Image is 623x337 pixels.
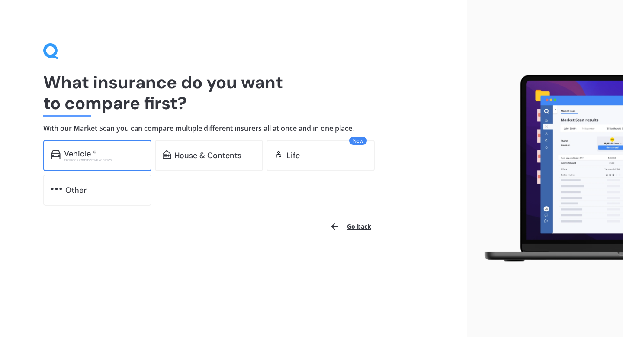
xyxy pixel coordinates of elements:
[64,149,97,158] div: Vehicle *
[43,124,424,133] h4: With our Market Scan you can compare multiple different insurers all at once and in one place.
[43,72,424,113] h1: What insurance do you want to compare first?
[324,216,376,237] button: Go back
[65,186,87,194] div: Other
[51,185,62,193] img: other.81dba5aafe580aa69f38.svg
[474,71,623,266] img: laptop.webp
[163,150,171,159] img: home-and-contents.b802091223b8502ef2dd.svg
[274,150,283,159] img: life.f720d6a2d7cdcd3ad642.svg
[174,151,241,160] div: House & Contents
[349,137,367,145] span: New
[64,158,144,162] div: Excludes commercial vehicles
[51,150,61,159] img: car.f15378c7a67c060ca3f3.svg
[286,151,300,160] div: Life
